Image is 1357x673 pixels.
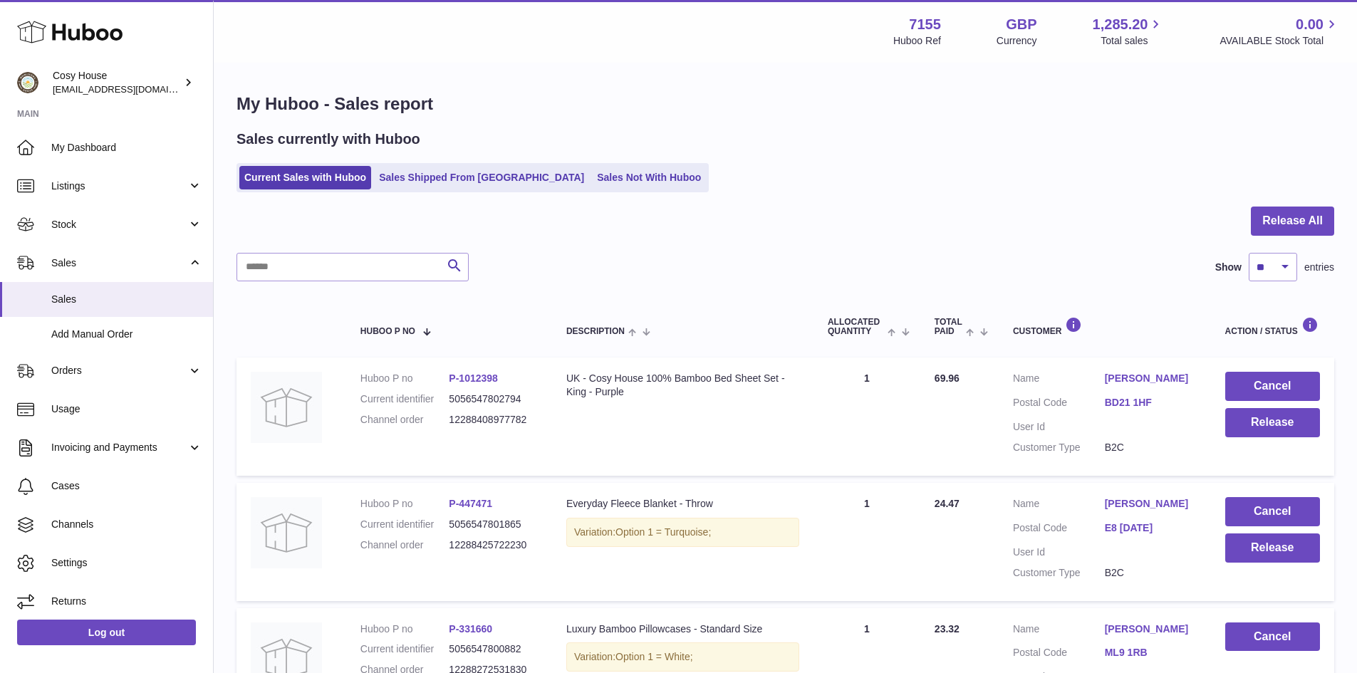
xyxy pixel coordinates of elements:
[1225,408,1320,437] button: Release
[1013,441,1105,454] dt: Customer Type
[1093,15,1148,34] span: 1,285.20
[449,392,538,406] dd: 5056547802794
[51,595,202,608] span: Returns
[51,556,202,570] span: Settings
[51,328,202,341] span: Add Manual Order
[566,642,799,672] div: Variation:
[1013,521,1105,538] dt: Postal Code
[1105,497,1197,511] a: [PERSON_NAME]
[935,498,960,509] span: 24.47
[1105,646,1197,659] a: ML9 1RB
[236,93,1334,115] h1: My Huboo - Sales report
[374,166,589,189] a: Sales Shipped From [GEOGRAPHIC_DATA]
[566,518,799,547] div: Variation:
[1225,533,1320,563] button: Release
[1006,15,1036,34] strong: GBP
[592,166,706,189] a: Sales Not With Huboo
[360,538,449,552] dt: Channel order
[449,518,538,531] dd: 5056547801865
[53,83,209,95] span: [EMAIL_ADDRESS][DOMAIN_NAME]
[449,372,498,384] a: P-1012398
[1105,622,1197,636] a: [PERSON_NAME]
[51,141,202,155] span: My Dashboard
[17,72,38,93] img: info@wholesomegoods.com
[1013,546,1105,559] dt: User Id
[51,479,202,493] span: Cases
[828,318,884,336] span: ALLOCATED Quantity
[360,518,449,531] dt: Current identifier
[1105,372,1197,385] a: [PERSON_NAME]
[1093,15,1165,48] a: 1,285.20 Total sales
[51,364,187,377] span: Orders
[1215,261,1242,274] label: Show
[566,497,799,511] div: Everyday Fleece Blanket - Throw
[566,327,625,336] span: Description
[17,620,196,645] a: Log out
[1013,566,1105,580] dt: Customer Type
[360,327,415,336] span: Huboo P no
[251,497,322,568] img: no-photo.jpg
[360,642,449,656] dt: Current identifier
[360,497,449,511] dt: Huboo P no
[1225,622,1320,652] button: Cancel
[51,218,187,231] span: Stock
[935,318,962,336] span: Total paid
[51,179,187,193] span: Listings
[1225,497,1320,526] button: Cancel
[1225,317,1320,336] div: Action / Status
[1013,372,1105,389] dt: Name
[360,413,449,427] dt: Channel order
[1013,420,1105,434] dt: User Id
[566,372,799,399] div: UK - Cosy House 100% Bamboo Bed Sheet Set - King - Purple
[251,372,322,443] img: no-photo.jpg
[51,518,202,531] span: Channels
[236,130,420,149] h2: Sales currently with Huboo
[615,651,693,662] span: Option 1 = White;
[935,623,960,635] span: 23.32
[360,392,449,406] dt: Current identifier
[813,483,920,601] td: 1
[449,623,492,635] a: P-331660
[449,498,492,509] a: P-447471
[813,358,920,476] td: 1
[566,622,799,636] div: Luxury Bamboo Pillowcases - Standard Size
[51,441,187,454] span: Invoicing and Payments
[1105,521,1197,535] a: E8 [DATE]
[1105,396,1197,409] a: BD21 1HF
[1304,261,1334,274] span: entries
[51,402,202,416] span: Usage
[893,34,941,48] div: Huboo Ref
[1220,15,1340,48] a: 0.00 AVAILABLE Stock Total
[239,166,371,189] a: Current Sales with Huboo
[53,69,181,96] div: Cosy House
[1251,207,1334,236] button: Release All
[1105,441,1197,454] dd: B2C
[1105,566,1197,580] dd: B2C
[51,293,202,306] span: Sales
[449,413,538,427] dd: 12288408977782
[360,622,449,636] dt: Huboo P no
[1220,34,1340,48] span: AVAILABLE Stock Total
[449,642,538,656] dd: 5056547800882
[615,526,711,538] span: Option 1 = Turquoise;
[449,538,538,552] dd: 12288425722230
[1013,646,1105,663] dt: Postal Code
[1225,372,1320,401] button: Cancel
[1013,497,1105,514] dt: Name
[909,15,941,34] strong: 7155
[997,34,1037,48] div: Currency
[1013,622,1105,640] dt: Name
[935,372,960,384] span: 69.96
[1296,15,1324,34] span: 0.00
[1013,396,1105,413] dt: Postal Code
[360,372,449,385] dt: Huboo P no
[51,256,187,270] span: Sales
[1013,317,1197,336] div: Customer
[1101,34,1164,48] span: Total sales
